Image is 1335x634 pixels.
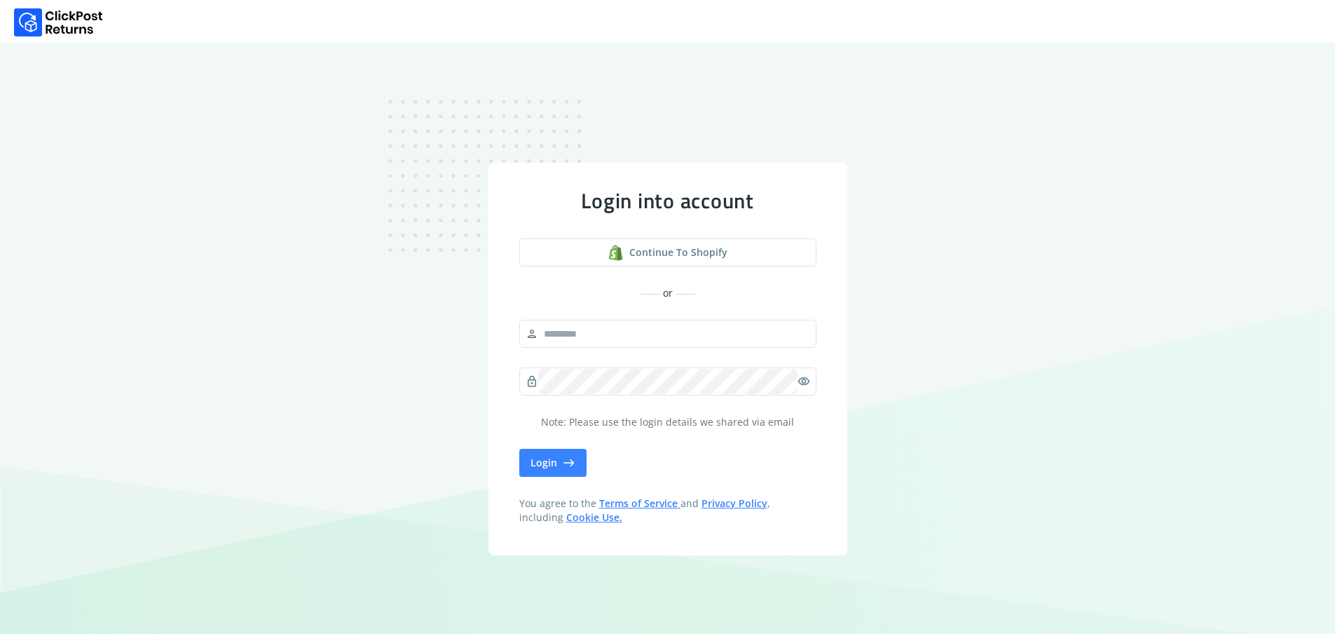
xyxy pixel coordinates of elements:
[563,453,575,473] span: east
[629,245,727,259] span: Continue to shopify
[519,238,816,267] button: Continue to shopify
[14,8,103,36] img: Logo
[701,497,767,510] a: Privacy Policy
[519,188,816,213] div: Login into account
[566,511,622,524] a: Cookie Use.
[519,238,816,267] a: shopify logoContinue to shopify
[526,324,538,344] span: person
[797,372,810,391] span: visibility
[519,449,587,477] button: Login east
[519,415,816,429] p: Note: Please use the login details we shared via email
[526,372,538,391] span: lock
[608,245,624,261] img: shopify logo
[599,497,680,510] a: Terms of Service
[519,286,816,300] div: or
[519,497,816,525] span: You agree to the and , including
